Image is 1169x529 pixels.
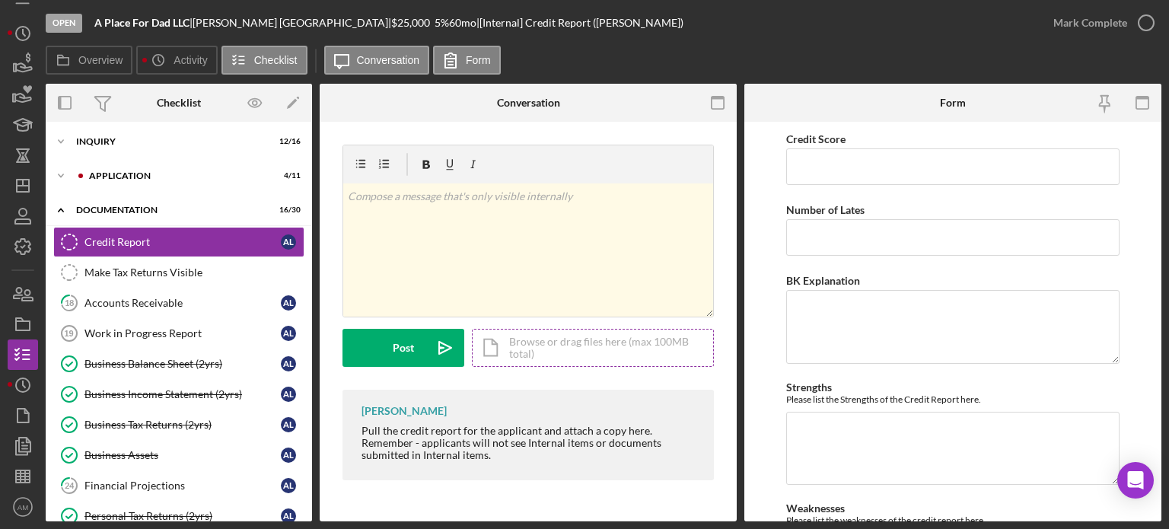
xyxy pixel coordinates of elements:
[786,132,846,145] label: Credit Score
[53,257,304,288] a: Make Tax Returns Visible
[281,508,296,524] div: A L
[84,297,281,309] div: Accounts Receivable
[786,274,860,287] label: BK Explanation
[1117,462,1154,499] div: Open Intercom Messenger
[84,266,304,279] div: Make Tax Returns Visible
[84,480,281,492] div: Financial Projections
[53,440,304,470] a: Business AssetsAL
[53,288,304,318] a: 18Accounts ReceivableAL
[254,54,298,66] label: Checklist
[53,409,304,440] a: Business Tax Returns (2yrs)AL
[89,171,263,180] div: Application
[435,17,449,29] div: 5 %
[362,425,699,461] div: Pull the credit report for the applicant and attach a copy here. Remember - applicants will not s...
[84,327,281,339] div: Work in Progress Report
[84,449,281,461] div: Business Assets
[53,379,304,409] a: Business Income Statement (2yrs)AL
[466,54,491,66] label: Form
[497,97,560,109] div: Conversation
[53,318,304,349] a: 19Work in Progress ReportAL
[281,387,296,402] div: A L
[786,381,832,394] label: Strengths
[84,236,281,248] div: Credit Report
[786,502,845,515] label: Weaknesses
[393,329,414,367] div: Post
[281,417,296,432] div: A L
[357,54,420,66] label: Conversation
[391,16,430,29] span: $25,000
[1053,8,1127,38] div: Mark Complete
[281,356,296,371] div: A L
[8,492,38,522] button: AM
[449,17,476,29] div: 60 mo
[281,478,296,493] div: A L
[273,137,301,146] div: 12 / 16
[53,227,304,257] a: Credit ReportAL
[786,203,865,216] label: Number of Lates
[18,503,28,511] text: AM
[64,329,73,338] tspan: 19
[65,480,75,490] tspan: 24
[476,17,683,29] div: | [Internal] Credit Report ([PERSON_NAME])
[84,419,281,431] div: Business Tax Returns (2yrs)
[281,326,296,341] div: A L
[46,46,132,75] button: Overview
[136,46,217,75] button: Activity
[84,358,281,370] div: Business Balance Sheet (2yrs)
[174,54,207,66] label: Activity
[273,171,301,180] div: 4 / 11
[76,137,263,146] div: Inquiry
[193,17,391,29] div: [PERSON_NAME] [GEOGRAPHIC_DATA] |
[221,46,307,75] button: Checklist
[157,97,201,109] div: Checklist
[53,470,304,501] a: 24Financial ProjectionsAL
[1038,8,1161,38] button: Mark Complete
[940,97,966,109] div: Form
[46,14,82,33] div: Open
[281,295,296,311] div: A L
[281,448,296,463] div: A L
[84,388,281,400] div: Business Income Statement (2yrs)
[65,298,74,308] tspan: 18
[53,349,304,379] a: Business Balance Sheet (2yrs)AL
[324,46,430,75] button: Conversation
[84,510,281,522] div: Personal Tax Returns (2yrs)
[786,515,1120,526] div: Please list the weaknesses of the credit report here
[786,394,1120,405] div: Please list the Strengths of the Credit Report here.
[273,206,301,215] div: 16 / 30
[94,17,193,29] div: |
[281,234,296,250] div: A L
[342,329,464,367] button: Post
[78,54,123,66] label: Overview
[94,16,190,29] b: A Place For Dad LLC
[362,405,447,417] div: [PERSON_NAME]
[433,46,501,75] button: Form
[76,206,263,215] div: Documentation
